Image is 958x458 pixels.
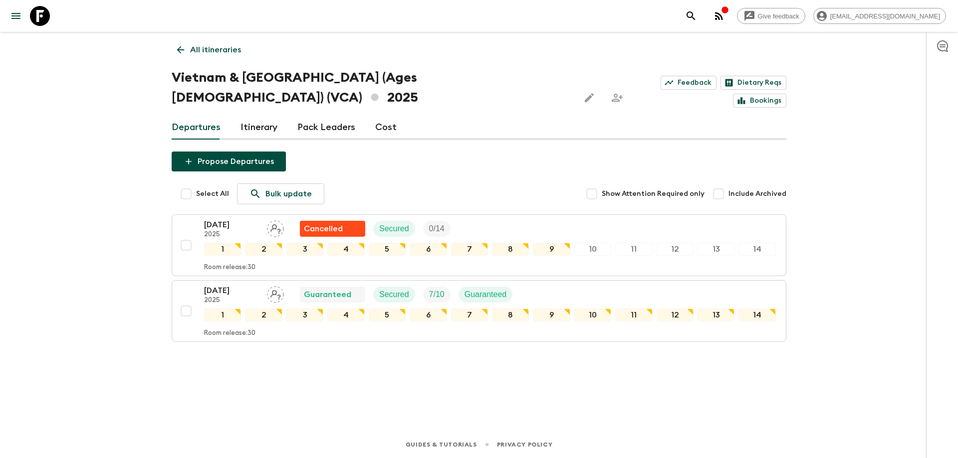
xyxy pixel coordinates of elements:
[267,223,284,231] span: Assign pack leader
[373,221,415,237] div: Secured
[429,223,445,235] p: 0 / 14
[720,76,786,90] a: Dietary Reqs
[265,188,312,200] p: Bulk update
[607,88,627,108] span: Share this itinerary
[172,116,221,140] a: Departures
[172,280,786,342] button: [DATE]2025Assign pack leaderGuaranteedSecuredTrip FillGuaranteed1234567891011121314Room release:30
[327,243,364,256] div: 4
[373,287,415,303] div: Secured
[327,308,364,321] div: 4
[423,221,451,237] div: Trip Fill
[752,12,805,20] span: Give feedback
[204,329,255,337] p: Room release: 30
[615,308,652,321] div: 11
[738,243,775,256] div: 14
[172,68,571,108] h1: Vietnam & [GEOGRAPHIC_DATA] (Ages [DEMOGRAPHIC_DATA]) (VCA) 2025
[733,94,786,108] a: Bookings
[579,88,599,108] button: Edit this itinerary
[533,243,570,256] div: 9
[465,289,507,301] p: Guaranteed
[286,243,323,256] div: 3
[172,152,286,171] button: Propose Departures
[406,439,477,450] a: Guides & Tutorials
[657,243,694,256] div: 12
[825,12,946,20] span: [EMAIL_ADDRESS][DOMAIN_NAME]
[245,308,282,321] div: 2
[681,6,701,26] button: search adventures
[451,243,488,256] div: 7
[738,308,775,321] div: 14
[492,243,529,256] div: 8
[379,223,409,235] p: Secured
[423,287,451,303] div: Trip Fill
[240,116,277,140] a: Itinerary
[813,8,946,24] div: [EMAIL_ADDRESS][DOMAIN_NAME]
[375,116,397,140] a: Cost
[698,243,734,256] div: 13
[297,116,355,140] a: Pack Leaders
[300,221,365,237] div: Flash Pack cancellation
[204,297,259,305] p: 2025
[698,308,734,321] div: 13
[615,243,652,256] div: 11
[304,289,351,301] p: Guaranteed
[190,44,241,56] p: All itineraries
[245,243,282,256] div: 2
[533,308,570,321] div: 9
[429,289,445,301] p: 7 / 10
[369,308,406,321] div: 5
[286,308,323,321] div: 3
[196,189,229,199] span: Select All
[410,243,447,256] div: 6
[204,285,259,297] p: [DATE]
[602,189,705,199] span: Show Attention Required only
[204,231,259,239] p: 2025
[204,264,255,272] p: Room release: 30
[172,40,246,60] a: All itineraries
[204,308,241,321] div: 1
[204,219,259,231] p: [DATE]
[369,243,406,256] div: 5
[172,214,786,276] button: [DATE]2025Assign pack leaderFlash Pack cancellationSecuredTrip Fill1234567891011121314Room releas...
[379,289,409,301] p: Secured
[661,76,717,90] a: Feedback
[204,243,241,256] div: 1
[728,189,786,199] span: Include Archived
[737,8,805,24] a: Give feedback
[267,289,284,297] span: Assign pack leader
[237,183,324,204] a: Bulk update
[492,308,529,321] div: 8
[410,308,447,321] div: 6
[497,439,552,450] a: Privacy Policy
[574,308,611,321] div: 10
[574,243,611,256] div: 10
[304,223,343,235] p: Cancelled
[451,308,488,321] div: 7
[6,6,26,26] button: menu
[657,308,694,321] div: 12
